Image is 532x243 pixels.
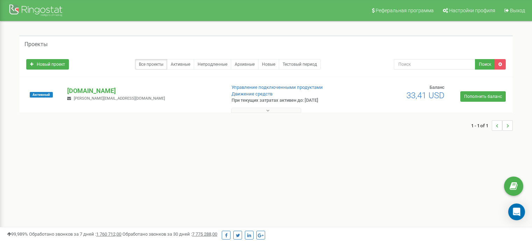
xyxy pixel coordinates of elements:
a: Непродленные [194,59,231,70]
p: [DOMAIN_NAME] [67,86,220,95]
u: 1 760 712,00 [96,231,121,237]
span: Баланс [430,85,445,90]
span: Выход [510,8,525,13]
span: 33,41 USD [406,91,445,100]
input: Поиск [394,59,475,70]
a: Активные [167,59,194,70]
div: Open Intercom Messenger [508,203,525,220]
span: 1 - 1 of 1 [471,120,492,131]
a: Движение средств [232,91,272,97]
span: 99,989% [7,231,28,237]
p: При текущих затратах активен до: [DATE] [232,97,343,104]
span: Настройки профиля [449,8,495,13]
button: Поиск [475,59,495,70]
a: Все проекты [135,59,167,70]
a: Архивные [231,59,258,70]
a: Управление подключенными продуктами [232,85,323,90]
a: Новые [258,59,279,70]
nav: ... [471,113,513,138]
h5: Проекты [24,41,48,48]
a: Новый проект [26,59,69,70]
a: Тестовый период [279,59,321,70]
span: Активный [30,92,53,98]
span: Обработано звонков за 30 дней : [122,231,217,237]
span: Реферальная программа [376,8,434,13]
span: [PERSON_NAME][EMAIL_ADDRESS][DOMAIN_NAME] [74,96,165,101]
span: Обработано звонков за 7 дней : [29,231,121,237]
u: 7 775 288,00 [192,231,217,237]
a: Пополнить баланс [460,91,506,102]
